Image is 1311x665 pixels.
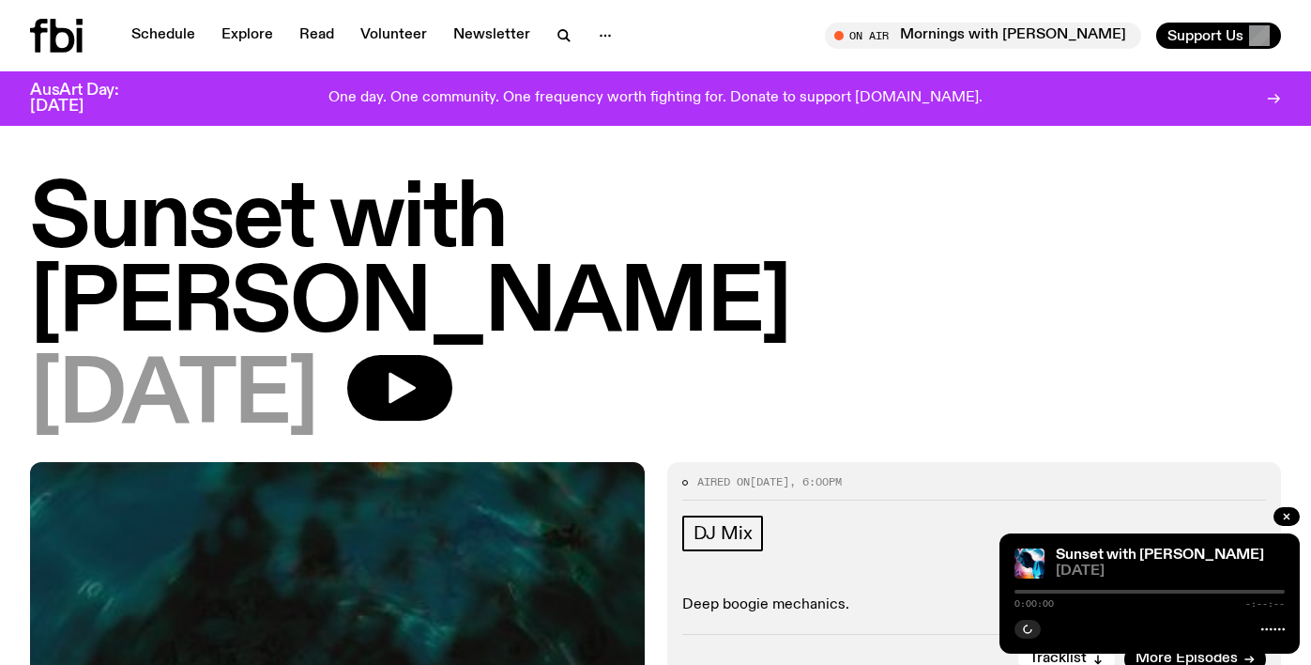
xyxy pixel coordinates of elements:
h1: Sunset with [PERSON_NAME] [30,178,1281,348]
button: On AirMornings with [PERSON_NAME] [825,23,1141,49]
span: [DATE] [30,355,317,440]
span: [DATE] [750,474,789,489]
img: Simon Caldwell stands side on, looking downwards. He has headphones on. Behind him is a brightly ... [1014,549,1044,579]
p: Deep boogie mechanics. [682,596,1267,614]
a: Read [288,23,345,49]
span: -:--:-- [1245,599,1285,609]
span: DJ Mix [694,523,753,544]
p: One day. One community. One frequency worth fighting for. Donate to support [DOMAIN_NAME]. [328,90,983,107]
span: Support Us [1167,27,1243,44]
span: 0:00:00 [1014,599,1054,609]
button: Support Us [1156,23,1281,49]
a: DJ Mix [682,516,764,551]
h3: AusArt Day: [DATE] [30,83,150,115]
a: Volunteer [349,23,438,49]
a: Newsletter [442,23,541,49]
span: [DATE] [1056,564,1285,579]
a: Explore [210,23,284,49]
span: , 6:00pm [789,474,842,489]
a: Schedule [120,23,206,49]
span: Aired on [697,474,750,489]
a: Sunset with [PERSON_NAME] [1056,548,1264,563]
